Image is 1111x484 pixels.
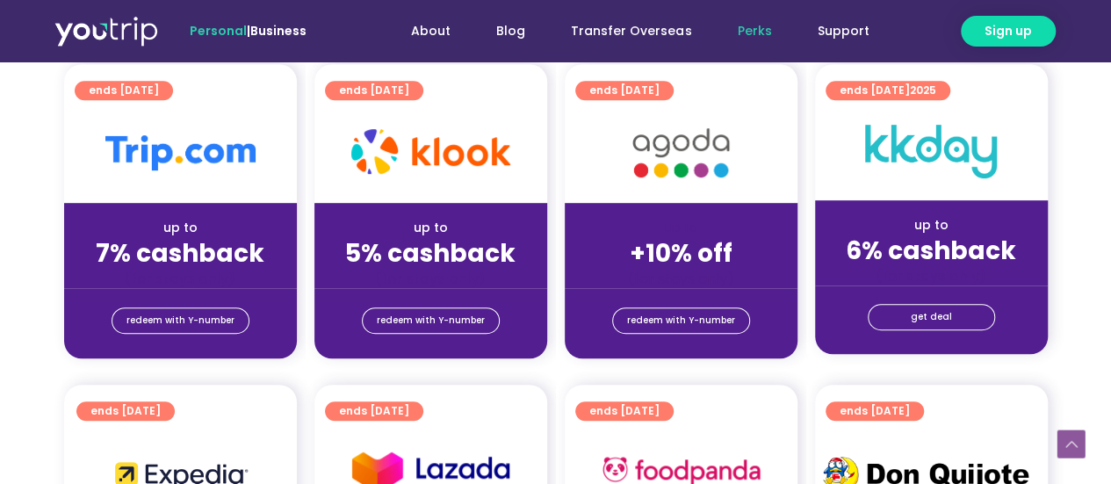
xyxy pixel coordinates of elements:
strong: 7% cashback [96,236,264,271]
span: Personal [190,22,247,40]
span: Sign up [985,22,1032,40]
span: ends [DATE] [589,81,660,100]
a: ends [DATE] [575,401,674,421]
div: (for stays only) [328,270,533,288]
span: ends [DATE] [339,401,409,421]
a: ends [DATE] [76,401,175,421]
div: up to [829,216,1034,235]
a: Perks [714,15,794,47]
span: ends [DATE] [840,81,936,100]
strong: 6% cashback [846,234,1016,268]
span: | [190,22,307,40]
div: (for stays only) [579,270,783,288]
div: up to [78,219,283,237]
div: up to [328,219,533,237]
a: ends [DATE] [325,81,423,100]
span: ends [DATE] [339,81,409,100]
a: get deal [868,304,995,330]
a: Support [794,15,891,47]
span: redeem with Y-number [377,308,485,333]
strong: 5% cashback [345,236,516,271]
span: ends [DATE] [89,81,159,100]
a: ends [DATE] [826,401,924,421]
a: Business [250,22,307,40]
a: ends [DATE] [325,401,423,421]
a: About [388,15,473,47]
span: 2025 [910,83,936,98]
div: (for stays only) [78,270,283,288]
div: (for stays only) [829,267,1034,285]
a: ends [DATE] [75,81,173,100]
nav: Menu [354,15,891,47]
a: ends [DATE]2025 [826,81,950,100]
a: ends [DATE] [575,81,674,100]
a: redeem with Y-number [362,307,500,334]
span: redeem with Y-number [627,308,735,333]
span: ends [DATE] [840,401,910,421]
a: redeem with Y-number [612,307,750,334]
a: redeem with Y-number [112,307,249,334]
strong: +10% off [630,236,732,271]
a: Sign up [961,16,1056,47]
a: Blog [473,15,548,47]
span: ends [DATE] [90,401,161,421]
span: get deal [911,305,952,329]
span: up to [665,219,697,236]
span: ends [DATE] [589,401,660,421]
a: Transfer Overseas [548,15,714,47]
span: redeem with Y-number [126,308,234,333]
